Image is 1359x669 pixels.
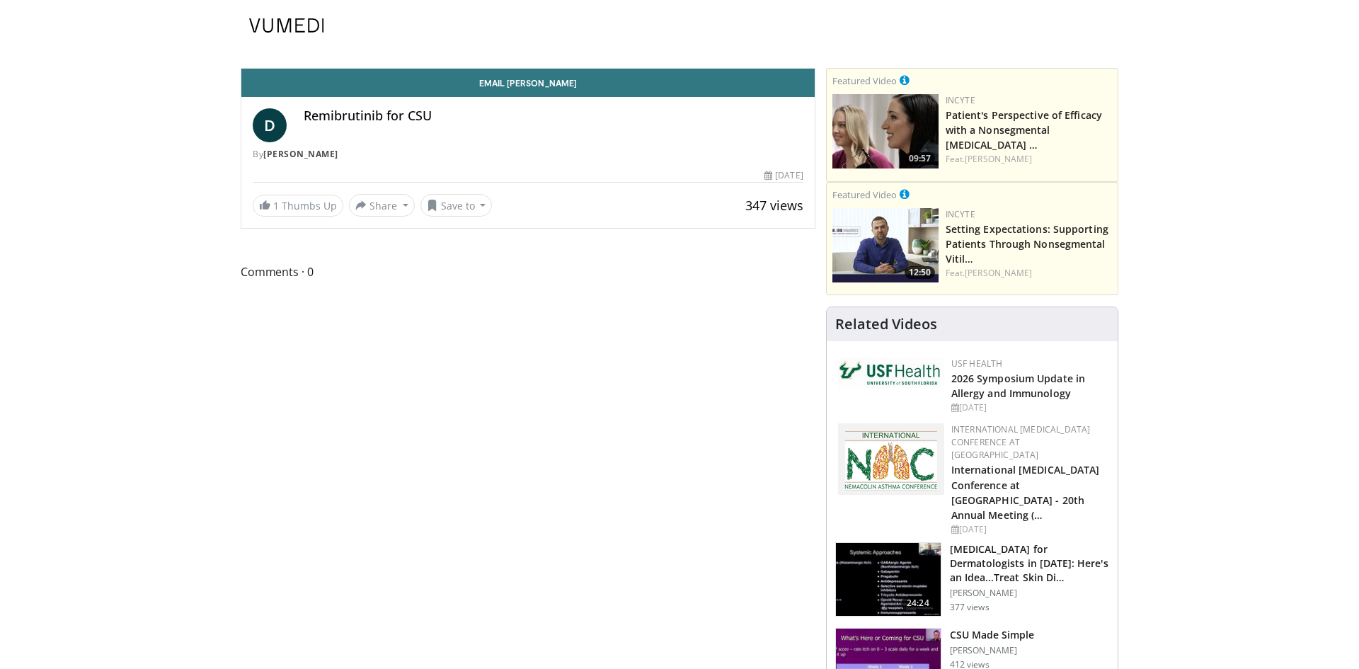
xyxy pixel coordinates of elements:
a: This is paid for by Incyte [900,186,910,202]
span: 09:57 [905,152,935,165]
div: [DATE] [951,523,1106,536]
a: Incyte [946,208,975,220]
span: 24:24 [901,596,935,610]
p: [PERSON_NAME] [950,588,1109,599]
button: Save to [420,194,493,217]
span: Comments 0 [241,263,815,281]
a: [PERSON_NAME] [965,267,1032,279]
img: 98b3b5a8-6d6d-4e32-b979-fd4084b2b3f2.png.150x105_q85_crop-smart_upscale.jpg [832,208,939,282]
h3: Patient's Perspective of Efficacy with a Nonsegmental Vitiligo Treatment [946,107,1112,151]
h3: CSU Made Simple [950,628,1035,642]
small: Featured Video [832,188,897,201]
a: D [253,108,287,142]
a: International [MEDICAL_DATA] Conference at [GEOGRAPHIC_DATA] [951,423,1091,461]
h2: International Asthma Conference at Nemacolin - 20th Annual Meeting (Live and Virtual) [951,462,1106,521]
img: 2c48d197-61e9-423b-8908-6c4d7e1deb64.png.150x105_q85_crop-smart_upscale.jpg [832,94,939,168]
img: VuMedi Logo [249,18,324,33]
a: 12:50 [832,208,939,282]
img: 6ba8804a-8538-4002-95e7-a8f8012d4a11.png.150x105_q85_autocrop_double_scale_upscale_version-0.2.jpg [838,358,944,389]
img: 9485e4e4-7c5e-4f02-b036-ba13241ea18b.png.150x105_q85_autocrop_double_scale_upscale_version-0.2.png [838,423,944,495]
a: [PERSON_NAME] [965,153,1032,165]
div: By [253,148,803,161]
a: USF Health [951,358,1003,370]
div: [DATE] [951,401,1106,414]
a: Patient's Perspective of Efficacy with a Nonsegmental [MEDICAL_DATA] … [946,108,1102,151]
a: 1 Thumbs Up [253,195,343,217]
h4: Related Videos [835,316,937,333]
h3: Setting Expectations: Supporting Patients Through Nonsegmental Vitiligo Treatment [946,221,1112,265]
h3: Urticaria for Dermatologists in 2025: Here's an Idea...Treat Skin Diseases [950,542,1109,585]
a: International [MEDICAL_DATA] Conference at [GEOGRAPHIC_DATA] - 20th Annual Meeting (… [951,463,1100,521]
p: 377 views [950,602,990,613]
div: [DATE] [764,169,803,182]
p: [PERSON_NAME] [950,645,1035,656]
a: Incyte [946,94,975,106]
div: Feat. [946,267,1112,280]
span: 12:50 [905,266,935,279]
a: Email [PERSON_NAME] [241,69,815,97]
span: 347 views [745,197,803,214]
a: 09:57 [832,94,939,168]
a: 24:24 [MEDICAL_DATA] for Dermatologists in [DATE]: Here's an Idea...Treat Skin Di… [PERSON_NAME] ... [835,542,1109,617]
small: Featured Video [832,74,897,87]
div: Feat. [946,153,1112,166]
a: 2026 Symposium Update in Allergy and Immunology [951,372,1085,400]
a: This is paid for by Incyte [900,72,910,88]
button: Share [349,194,415,217]
a: [PERSON_NAME] [263,148,338,160]
img: b1713968-3cef-4a67-b1f6-d58efc55174b.150x105_q85_crop-smart_upscale.jpg [836,543,941,617]
h4: Remibrutinib for CSU [304,108,803,124]
span: 1 [273,199,279,212]
a: Setting Expectations: Supporting Patients Through Nonsegmental Vitil… [946,222,1108,265]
